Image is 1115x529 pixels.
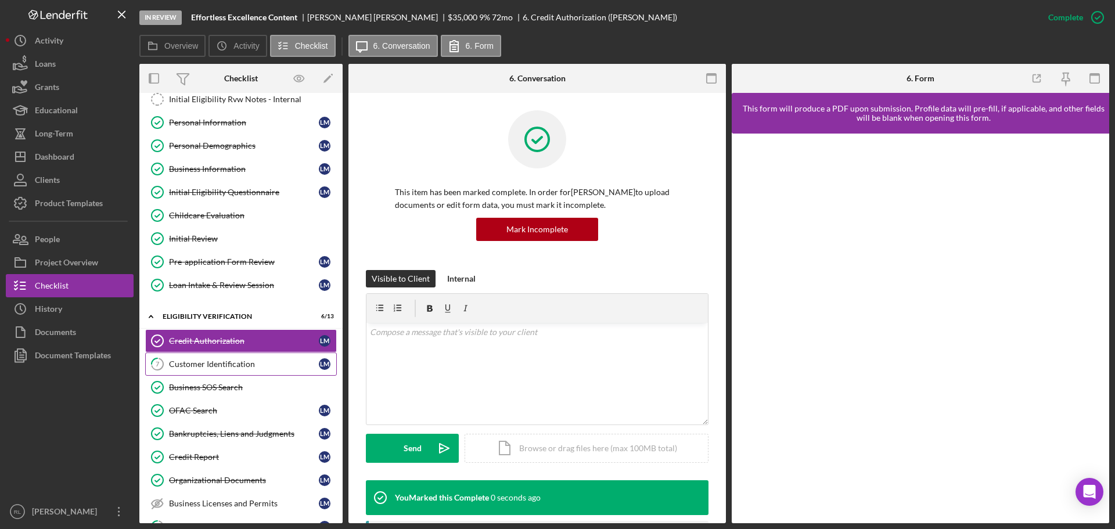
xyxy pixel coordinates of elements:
div: L M [319,474,330,486]
div: L M [319,358,330,370]
div: OFAC Search [169,406,319,415]
button: 6. Conversation [348,35,438,57]
div: Visible to Client [372,270,430,287]
a: Credit ReportLM [145,445,337,469]
div: You Marked this Complete [395,493,489,502]
div: Send [404,434,422,463]
div: Childcare Evaluation [169,211,336,220]
button: Document Templates [6,344,134,367]
div: Credit Authorization [169,336,319,346]
a: Pre-application Form ReviewLM [145,250,337,274]
div: 72 mo [492,13,513,22]
div: Business Information [169,164,319,174]
div: L M [319,186,330,198]
div: 6. Form [907,74,934,83]
a: Business Licenses and PermitsLM [145,492,337,515]
div: Customer Identification [169,359,319,369]
div: Complete [1048,6,1083,29]
label: Activity [233,41,259,51]
a: Personal DemographicsLM [145,134,337,157]
div: Open Intercom Messenger [1076,478,1103,506]
div: L M [319,335,330,347]
button: RL[PERSON_NAME] [6,500,134,523]
div: L M [319,256,330,268]
div: L M [319,405,330,416]
a: 7Customer IdentificationLM [145,352,337,376]
div: 6. Conversation [509,74,566,83]
button: Visible to Client [366,270,436,287]
b: Effortless Excellence Content [191,13,297,22]
button: Activity [208,35,267,57]
button: Internal [441,270,481,287]
div: L M [319,117,330,128]
div: Business SOS Search [169,383,336,392]
div: Bankruptcies, Liens and Judgments [169,429,319,438]
div: L M [319,428,330,440]
div: Personal Information [169,118,319,127]
div: L M [319,140,330,152]
div: This form will produce a PDF upon submission. Profile data will pre-fill, if applicable, and othe... [738,104,1109,123]
button: Complete [1037,6,1109,29]
label: Checklist [295,41,328,51]
label: Overview [164,41,198,51]
div: L M [319,163,330,175]
a: Bankruptcies, Liens and JudgmentsLM [145,422,337,445]
text: RL [14,509,21,515]
div: Eligibility Verification [163,313,305,320]
div: In Review [139,10,182,25]
div: Loan Intake & Review Session [169,280,319,290]
div: L M [319,451,330,463]
a: OFAC SearchLM [145,399,337,422]
div: Initial Eligibility Questionnaire [169,188,319,197]
div: Initial Eligibility Rvw Notes - Internal [169,95,336,104]
a: Initial Eligibility QuestionnaireLM [145,181,337,204]
div: Business Licenses and Permits [169,499,319,508]
div: [PERSON_NAME] [29,500,105,526]
div: Document Templates [35,344,111,370]
a: Loan Intake & Review SessionLM [145,274,337,297]
a: Initial Review [145,227,337,250]
a: Personal InformationLM [145,111,337,134]
a: Business SOS Search [145,376,337,399]
div: Personal Demographics [169,141,319,150]
div: 6 / 13 [313,313,334,320]
label: 6. Form [466,41,494,51]
a: Credit AuthorizationLM [145,329,337,352]
div: Checklist [224,74,258,83]
span: $35,000 [448,12,477,22]
div: Initial Review [169,234,336,243]
p: This item has been marked complete. In order for [PERSON_NAME] to upload documents or edit form d... [395,186,679,212]
div: Organizational Documents [169,476,319,485]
